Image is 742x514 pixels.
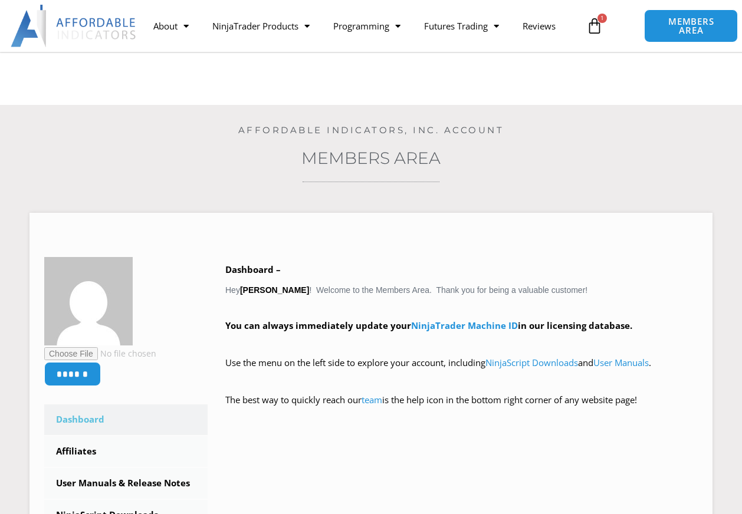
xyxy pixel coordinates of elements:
a: NinjaTrader Machine ID [411,319,518,331]
a: About [142,12,201,39]
a: Dashboard [44,404,208,435]
a: 1 [569,9,620,43]
a: Affiliates [44,436,208,467]
p: The best way to quickly reach our is the help icon in the bottom right corner of any website page! [225,392,698,425]
a: Programming [321,12,412,39]
strong: [PERSON_NAME] [240,285,309,295]
a: NinjaTrader Products [201,12,321,39]
b: Dashboard – [225,263,281,275]
img: 306a39d853fe7ca0a83b64c3a9ab38c2617219f6aea081d20322e8e32295346b [44,257,133,345]
span: MEMBERS AREA [656,17,725,35]
p: Use the menu on the left side to explore your account, including and . [225,355,698,388]
span: 1 [597,14,607,23]
a: NinjaScript Downloads [485,357,578,368]
a: User Manuals [593,357,649,368]
a: Futures Trading [412,12,511,39]
a: User Manuals & Release Notes [44,468,208,499]
a: team [362,394,382,406]
a: Reviews [511,12,567,39]
a: MEMBERS AREA [644,9,738,42]
div: Hey ! Welcome to the Members Area. Thank you for being a valuable customer! [225,262,698,425]
img: LogoAI | Affordable Indicators – NinjaTrader [11,5,137,47]
a: Affordable Indicators, Inc. Account [238,124,504,136]
strong: You can always immediately update your in our licensing database. [225,319,632,331]
nav: Menu [142,12,581,39]
a: Members Area [301,148,441,168]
